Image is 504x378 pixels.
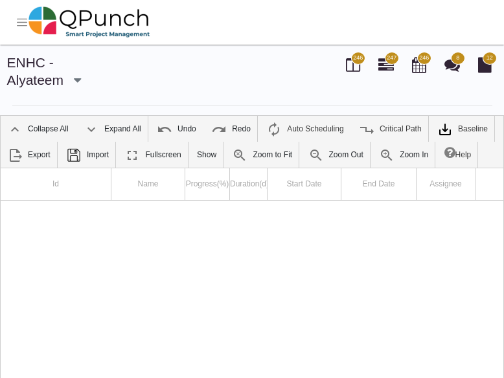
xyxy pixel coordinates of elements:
div: End Date [341,168,417,200]
div: Duration(d) [230,168,268,200]
img: ic_export_24.4e1404f.png [7,148,23,163]
a: Expand All [77,116,148,142]
a: Zoom In [372,142,435,168]
span: 247 [387,54,396,63]
div: Start Date [268,168,341,200]
img: ic_expand_all_24.71e1805.png [84,122,99,137]
a: Auto Scheduling [260,116,350,142]
a: Fullscreen [118,142,187,168]
i: Document Library [478,57,492,72]
img: save.4d96896.png [66,148,82,163]
i: Calendar [412,57,426,72]
a: Redo [205,116,257,142]
span: 8 [456,54,459,63]
a: Help [438,142,478,168]
a: Collapse All [1,116,75,142]
a: Export [1,142,57,168]
div: Name [111,168,185,200]
a: Zoom to Fit [225,142,299,168]
img: ic_zoom_to_fit_24.130db0b.png [232,148,247,163]
a: 247 [378,62,394,72]
img: klXqkY5+JZAPre7YVMJ69SE9vgHW7RkaA9STpDBCRd8F60lk8AdY5g6cgTfGkm3cV0d3FrcCHw7UyPBLKa18SAFZQOCAmAAAA... [437,122,453,137]
a: Import [60,142,115,168]
img: ic_redo_24.f94b082.png [211,122,227,137]
div: Assignee [417,168,475,200]
img: ic_auto_scheduling_24.ade0d5b.png [266,122,282,137]
img: ic_undo_24.4502e76.png [157,122,172,137]
a: Undo [150,116,203,142]
i: Gantt [378,57,394,72]
span: 246 [353,54,363,63]
img: ic_zoom_in.48fceee.png [379,148,395,163]
span: 246 [419,54,429,63]
img: ic_fullscreen_24.81ea589.png [124,148,140,163]
a: Show [190,142,223,168]
a: Zoom Out [302,142,370,168]
div: Id [1,168,111,200]
img: ic_collapse_all_24.42ac041.png [7,122,23,137]
img: ic_zoom_out.687aa02.png [308,148,324,163]
span: 12 [487,54,493,63]
button: Toggle navigation [16,16,29,29]
a: Critical Path [352,116,428,142]
i: Punch Discussion [444,57,460,72]
img: qpunch-sp.fa6292f.png [29,3,151,41]
a: Baseline [431,116,494,142]
img: ic_critical_path_24.b7f2986.png [359,122,374,137]
a: ENHC - Alyateem [7,55,64,87]
i: Board [346,57,360,72]
div: Progress(%) [185,168,230,200]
